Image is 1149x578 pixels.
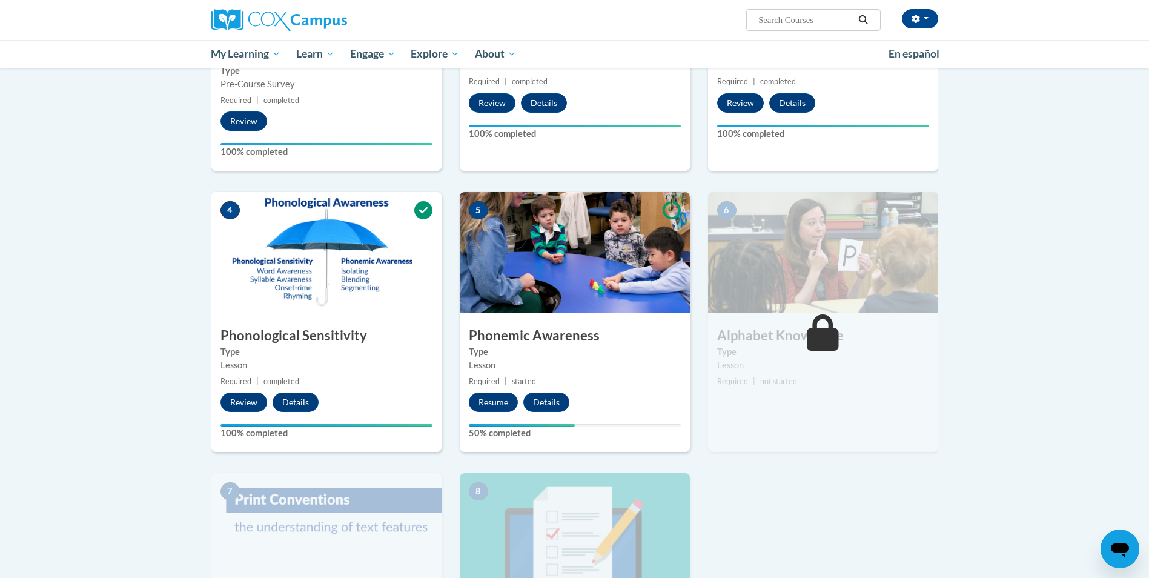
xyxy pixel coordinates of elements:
div: Main menu [193,40,956,68]
span: 4 [220,201,240,219]
span: Learn [296,47,334,61]
label: Type [220,64,432,78]
button: Details [273,393,319,412]
img: Course Image [211,192,442,313]
div: Your progress [220,424,432,427]
span: 6 [717,201,737,219]
span: 7 [220,482,240,500]
span: completed [263,377,299,386]
span: not started [760,377,797,386]
label: Type [717,345,929,359]
span: En español [889,47,939,60]
input: Search Courses [757,13,854,27]
a: Engage [342,40,403,68]
label: 50% completed [469,427,681,440]
span: | [505,77,507,86]
label: Type [220,345,432,359]
label: 100% completed [469,127,681,141]
h3: Phonemic Awareness [460,327,690,345]
button: Review [220,111,267,131]
button: Review [469,93,515,113]
button: Account Settings [902,9,938,28]
span: | [753,377,755,386]
div: Lesson [220,359,432,372]
button: Review [220,393,267,412]
label: 100% completed [717,127,929,141]
span: | [753,77,755,86]
div: Your progress [469,424,575,427]
a: My Learning [204,40,289,68]
div: Your progress [717,125,929,127]
div: Lesson [717,359,929,372]
h3: Phonological Sensitivity [211,327,442,345]
span: Required [469,377,500,386]
button: Details [523,393,569,412]
span: started [512,377,536,386]
span: Engage [350,47,396,61]
iframe: Button to launch messaging window [1101,530,1139,568]
h3: Alphabet Knowledge [708,327,938,345]
span: | [256,377,259,386]
div: Your progress [469,125,681,127]
img: Course Image [708,192,938,313]
span: completed [760,77,796,86]
span: Required [220,96,251,105]
button: Search [854,13,872,27]
button: Details [769,93,815,113]
div: Lesson [469,359,681,372]
label: Type [469,345,681,359]
span: 8 [469,482,488,500]
div: Your progress [220,143,432,145]
div: Pre-Course Survey [220,78,432,91]
span: completed [512,77,548,86]
span: | [256,96,259,105]
a: En español [881,41,947,67]
a: Cox Campus [211,9,442,31]
span: Required [717,77,748,86]
span: Required [469,77,500,86]
span: completed [263,96,299,105]
button: Details [521,93,567,113]
img: Cox Campus [211,9,347,31]
span: 5 [469,201,488,219]
button: Review [717,93,764,113]
span: | [505,377,507,386]
span: About [475,47,516,61]
a: Learn [288,40,342,68]
a: Explore [403,40,467,68]
a: About [467,40,524,68]
button: Resume [469,393,518,412]
label: 100% completed [220,145,432,159]
span: Explore [411,47,459,61]
label: 100% completed [220,427,432,440]
span: My Learning [211,47,280,61]
span: Required [220,377,251,386]
img: Course Image [460,192,690,313]
span: Required [717,377,748,386]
